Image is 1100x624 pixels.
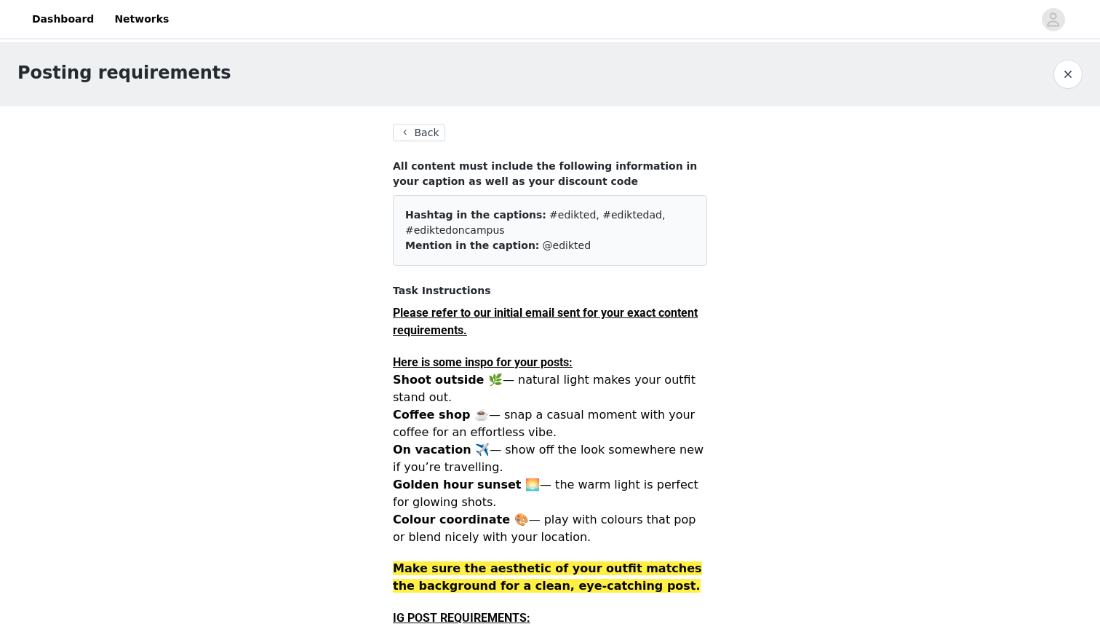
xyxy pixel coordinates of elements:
strong: Make sure the aesthetic of your outfit matches the background for a clean, eye-catching post. [393,561,702,593]
strong: On vacation ✈️ [393,443,490,457]
strong: Shoot outside 🌿 [393,373,503,387]
span: — snap a casual moment with your coffee for an effortless vibe. [393,408,695,439]
h1: Posting requirements [17,60,231,86]
strong: Colour coordinate 🎨 [393,513,529,526]
div: avatar [1046,8,1060,31]
a: Networks [105,3,178,36]
strong: Coffee shop ☕️ [393,408,489,422]
a: Dashboard [23,3,103,36]
h4: All content must include the following information in your caption as well as your discount code [393,159,707,189]
span: Mention in the caption: [405,240,539,251]
span: — show off the look somewhere new if you’re travelling. [393,443,704,474]
span: Hashtag in the captions: [405,209,546,221]
strong: Golden hour sunset 🌅 [393,478,540,491]
h4: Task Instructions [393,283,707,299]
strong: Here is some inspo for your posts: [393,355,573,369]
span: — natural light makes your outfit stand out. [393,373,696,404]
span: — the warm light is perfect for glowing shots. [393,478,698,509]
span: @edikted [543,240,591,251]
button: Back [393,124,445,141]
strong: Please refer to our initial email sent for your exact content requirements. [393,306,698,337]
span: — play with colours that pop or blend nicely with your location. [393,513,696,544]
